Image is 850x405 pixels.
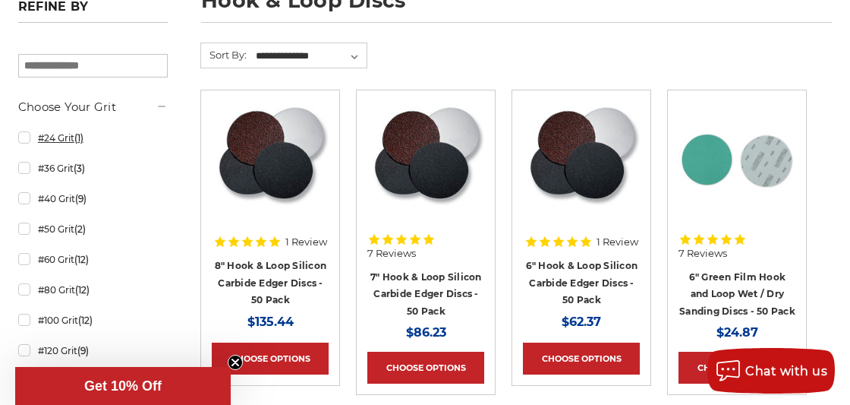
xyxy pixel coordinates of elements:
[18,277,168,303] a: #80 Grit
[367,101,484,218] a: Silicon Carbide 7" Hook & Loop Edger Discs
[18,307,168,334] a: #100 Grit
[18,185,168,212] a: #40 Grit
[78,315,93,326] span: (12)
[285,237,327,247] span: 1 Review
[75,284,90,296] span: (12)
[367,248,416,258] span: 7 Reviews
[745,364,827,378] span: Chat with us
[529,144,634,175] a: Quick view
[201,43,247,66] label: Sort By:
[523,343,640,375] a: Choose Options
[228,355,243,370] button: Close teaser
[678,101,795,218] img: 6-inch 60-grit green film hook and loop sanding discs with fast cutting aluminum oxide for coarse...
[523,103,640,218] img: Silicon Carbide 6" Hook & Loop Edger Discs
[523,101,640,218] a: Silicon Carbide 6" Hook & Loop Edger Discs
[74,132,83,144] span: (1)
[370,271,482,317] a: 7" Hook & Loop Silicon Carbide Edger Discs - 50 Pack
[678,352,795,384] a: Choose Options
[406,325,446,340] span: $86.23
[247,315,294,329] span: $135.44
[75,193,87,204] span: (9)
[18,216,168,242] a: #50 Grit
[526,260,638,305] a: 6" Hook & Loop Silicon Carbide Edger Discs - 50 Pack
[18,98,168,116] h5: Choose Your Grit
[15,367,231,405] div: Get 10% OffClose teaser
[218,144,323,175] a: Quick view
[74,223,86,235] span: (2)
[18,246,168,273] a: #60 Grit
[18,125,168,151] a: #24 Grit
[678,248,727,258] span: 7 Reviews
[679,271,795,317] a: 6" Green Film Hook and Loop Wet / Dry Sanding Discs - 50 Pack
[215,260,327,305] a: 8" Hook & Loop Silicon Carbide Edger Discs - 50 Pack
[74,163,85,174] span: (3)
[685,144,789,175] a: Quick view
[74,254,89,265] span: (12)
[18,155,168,182] a: #36 Grit
[597,237,638,247] span: 1 Review
[373,144,478,175] a: Quick view
[367,352,484,384] a: Choose Options
[716,325,758,340] span: $24.87
[212,343,329,375] a: Choose Options
[367,103,484,218] img: Silicon Carbide 7" Hook & Loop Edger Discs
[562,315,601,329] span: $62.37
[18,337,168,364] a: #120 Grit
[77,345,89,356] span: (9)
[212,101,329,218] a: Silicon Carbide 8" Hook & Loop Edger Discs
[253,45,367,68] select: Sort By:
[212,103,329,218] img: Silicon Carbide 8" Hook & Loop Edger Discs
[84,378,162,394] span: Get 10% Off
[707,348,835,394] button: Chat with us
